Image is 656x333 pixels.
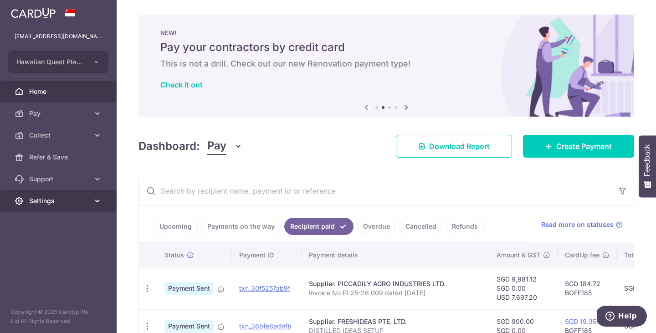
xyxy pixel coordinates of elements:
a: Read more on statuses [541,220,623,229]
th: Payment details [302,243,489,267]
a: Upcoming [154,218,198,235]
div: Supplier. FRESHIDEAS PTE. LTD. [309,317,482,326]
img: Renovation banner [138,15,634,117]
button: Hawaiian Quest Pte Ltd [8,51,108,73]
span: Total amt. [624,251,654,260]
span: Refer & Save [29,153,89,162]
input: Search by recipient name, payment id or reference [139,176,612,205]
span: Payment Sent [164,320,214,333]
a: Check it out [160,80,203,89]
span: Create Payment [556,141,612,152]
h5: Pay your contractors by credit card [160,40,612,55]
div: Supplier. PICCADILY AGRO INDUSTRIES LTD. [309,279,482,288]
p: [EMAIL_ADDRESS][DOMAIN_NAME] [15,32,102,41]
span: Support [29,174,89,184]
a: Cancelled [400,218,442,235]
a: Overdue [357,218,396,235]
span: Pay [207,138,226,155]
img: CardUp [11,7,56,18]
td: SGD 9,981.12 SGD 0.00 USD 7,697.20 [489,267,558,309]
span: Read more on statuses [541,220,614,229]
a: Payments on the way [201,218,281,235]
span: CardUp fee [565,251,600,260]
span: Pay [29,109,89,118]
a: SGD 19.35 [565,318,596,325]
h4: Dashboard: [138,138,200,154]
span: Home [29,87,89,96]
a: Recipient paid [284,218,354,235]
p: Invoice No PI 25-26 009 dated [DATE] [309,288,482,297]
span: Payment Sent [164,282,214,295]
span: Amount & GST [497,251,540,260]
a: Refunds [446,218,484,235]
iframe: Opens a widget where you can find more information [597,306,647,328]
a: Download Report [396,135,512,158]
span: Hawaiian Quest Pte Ltd [16,57,84,67]
td: SGD 184.72 BOFF185 [558,267,617,309]
a: Create Payment [523,135,634,158]
p: NEW! [160,29,612,36]
span: Download Report [429,141,490,152]
a: txn_36bfe8ad9fb [239,322,292,330]
span: Settings [29,196,89,205]
th: Payment ID [232,243,302,267]
span: Collect [29,131,89,140]
a: txn_30f5257ab9f [239,284,290,292]
span: Feedback [643,144,651,176]
button: Pay [207,138,242,155]
h6: This is not a drill. Check out our new Renovation payment type! [160,58,612,69]
span: Status [164,251,184,260]
button: Feedback - Show survey [639,135,656,197]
